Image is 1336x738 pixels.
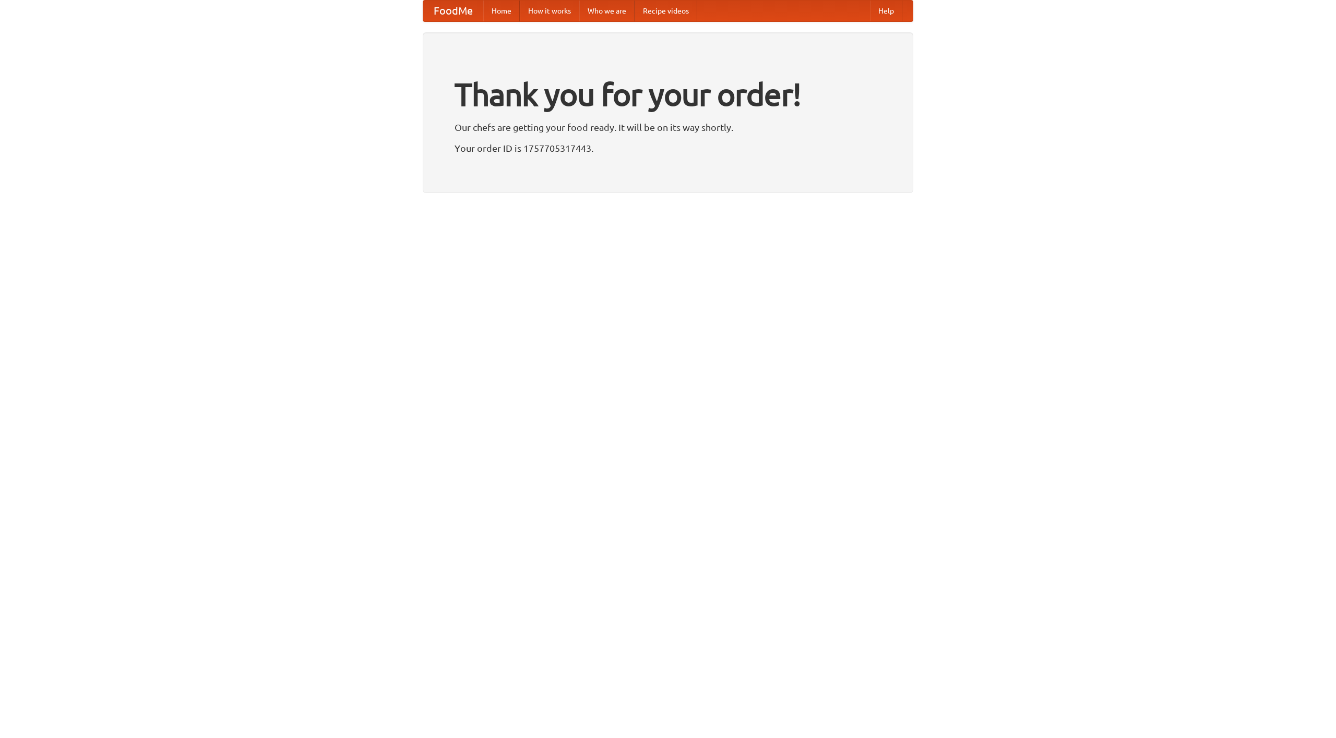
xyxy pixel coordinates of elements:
a: Help [870,1,902,21]
a: Who we are [579,1,635,21]
a: Recipe videos [635,1,697,21]
a: How it works [520,1,579,21]
p: Your order ID is 1757705317443. [455,140,881,156]
p: Our chefs are getting your food ready. It will be on its way shortly. [455,119,881,135]
a: FoodMe [423,1,483,21]
a: Home [483,1,520,21]
h1: Thank you for your order! [455,69,881,119]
